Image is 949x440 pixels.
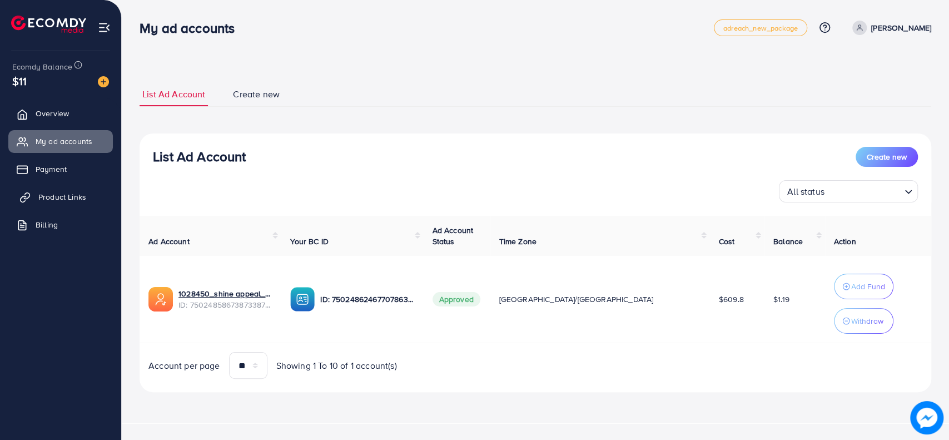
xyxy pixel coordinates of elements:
[148,236,190,247] span: Ad Account
[178,288,272,299] a: 1028450_shine appeal_1746808772166
[433,225,474,247] span: Ad Account Status
[8,186,113,208] a: Product Links
[142,88,205,101] span: List Ad Account
[779,180,918,202] div: Search for option
[785,184,827,200] span: All status
[36,108,69,119] span: Overview
[153,149,246,165] h3: List Ad Account
[848,21,931,35] a: [PERSON_NAME]
[8,214,113,236] a: Billing
[36,219,58,230] span: Billing
[834,308,893,334] button: Withdraw
[36,136,92,147] span: My ad accounts
[719,236,735,247] span: Cost
[140,20,244,36] h3: My ad accounts
[8,158,113,180] a: Payment
[12,61,72,72] span: Ecomdy Balance
[8,130,113,152] a: My ad accounts
[719,294,744,305] span: $609.8
[8,102,113,125] a: Overview
[178,299,272,310] span: ID: 7502485867387338759
[290,236,329,247] span: Your BC ID
[98,21,111,34] img: menu
[723,24,798,32] span: adreach_new_package
[276,359,397,372] span: Showing 1 To 10 of 1 account(s)
[12,73,27,89] span: $11
[834,274,893,299] button: Add Fund
[867,151,907,162] span: Create new
[851,280,885,293] p: Add Fund
[828,181,900,200] input: Search for option
[834,236,856,247] span: Action
[499,236,536,247] span: Time Zone
[714,19,807,36] a: adreach_new_package
[851,314,883,328] p: Withdraw
[856,147,918,167] button: Create new
[773,294,789,305] span: $1.19
[11,16,86,33] img: logo
[233,88,280,101] span: Create new
[910,401,943,434] img: image
[499,294,654,305] span: [GEOGRAPHIC_DATA]/[GEOGRAPHIC_DATA]
[320,293,414,306] p: ID: 7502486246770786320
[36,164,67,175] span: Payment
[290,287,315,312] img: ic-ba-acc.ded83a64.svg
[148,359,220,372] span: Account per page
[773,236,803,247] span: Balance
[871,21,931,34] p: [PERSON_NAME]
[38,191,86,202] span: Product Links
[98,76,109,87] img: image
[148,287,173,312] img: ic-ads-acc.e4c84228.svg
[178,288,272,311] div: <span class='underline'>1028450_shine appeal_1746808772166</span></br>7502485867387338759
[433,292,480,306] span: Approved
